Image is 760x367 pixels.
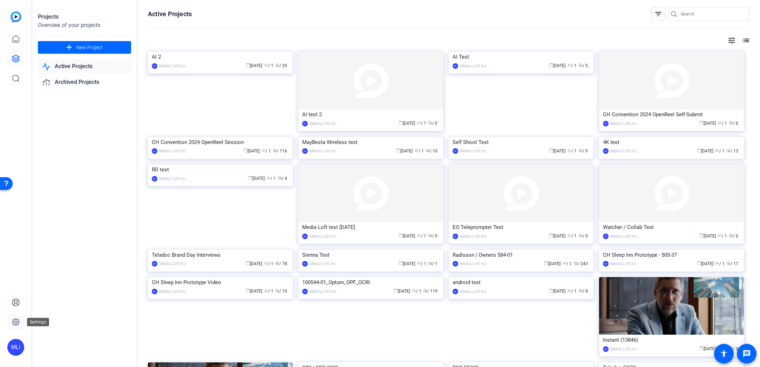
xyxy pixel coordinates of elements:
[654,10,663,18] mat-icon: filter_list
[697,149,713,153] span: [DATE]
[310,120,336,127] div: Media Loft Inc
[718,120,722,125] span: group
[152,137,289,148] div: CH Convention 2024 OpenReel Session
[417,233,421,237] span: group
[310,148,336,155] div: Media Loft Inc
[310,288,336,295] div: Media Loft Inc
[603,346,609,352] div: MLI
[460,63,487,70] div: Media Loft Inc
[453,289,458,294] div: MLI
[417,261,421,265] span: group
[76,44,103,51] span: New Project
[417,261,426,266] span: / 1
[578,63,583,67] span: radio
[302,222,439,232] div: Media Loft test [DATE]
[567,148,571,152] span: group
[578,149,588,153] span: / 9
[302,121,308,126] div: MLI
[264,63,273,68] span: / 1
[610,233,637,240] div: Media Loft Inc
[549,148,553,152] span: calendar_today
[275,261,279,265] span: radio
[603,261,609,267] div: MLI
[603,335,740,345] div: Instant (13846)
[399,121,415,126] span: [DATE]
[38,41,131,54] button: New Project
[567,289,577,294] span: / 1
[396,148,400,152] span: calendar_today
[264,289,273,294] span: / 1
[544,261,561,266] span: [DATE]
[460,148,487,155] div: Media Loft Inc
[152,250,289,260] div: Teladoc Brand Day Interviews
[726,149,738,153] span: / 13
[38,75,131,90] a: Archived Projects
[729,233,733,237] span: radio
[275,261,287,266] span: / 78
[275,63,279,67] span: radio
[610,346,637,353] div: Media Loft Inc
[423,289,437,294] span: / 119
[417,121,426,126] span: / 1
[699,346,716,351] span: [DATE]
[262,148,266,152] span: group
[159,175,186,182] div: Media Loft Inc
[302,261,308,267] div: MLI
[562,261,572,266] span: / 1
[266,176,271,180] span: group
[302,289,308,294] div: MLI
[603,148,609,154] div: MLI
[549,149,565,153] span: [DATE]
[610,148,637,155] div: Media Loft Inc
[246,261,262,266] span: [DATE]
[562,261,566,265] span: group
[549,289,565,294] span: [DATE]
[152,277,289,288] div: CH Sleep Inn Prototype Video
[460,288,487,295] div: Media Loft Inc
[159,148,186,155] div: Media Loft Inc
[264,261,268,265] span: group
[603,234,609,239] div: MLI
[394,288,398,293] span: calendar_today
[726,261,738,266] span: / 17
[399,233,403,237] span: calendar_today
[152,164,289,175] div: RD test
[453,234,458,239] div: MLI
[567,63,571,67] span: group
[275,288,279,293] span: radio
[697,148,701,152] span: calendar_today
[426,149,437,153] span: / 10
[699,346,704,350] span: calendar_today
[460,260,487,267] div: Media Loft Inc
[152,148,157,154] div: MLI
[243,149,260,153] span: [DATE]
[699,121,716,126] span: [DATE]
[603,121,609,126] div: MLI
[610,120,637,127] div: Media Loft Inc
[453,148,458,154] div: MLI
[726,261,731,265] span: radio
[729,234,738,238] span: / 0
[578,148,583,152] span: radio
[302,137,439,148] div: MayBesta Wireless test
[715,261,725,266] span: / 1
[718,234,727,238] span: / 1
[264,288,268,293] span: group
[426,148,430,152] span: radio
[549,63,565,68] span: [DATE]
[278,176,282,180] span: radio
[578,63,588,68] span: / 5
[399,261,415,266] span: [DATE]
[549,288,553,293] span: calendar_today
[603,109,740,120] div: CH Convention 2024 OpenReel Self-Submit
[453,52,590,62] div: AI Test
[302,250,439,260] div: Sienna Test
[65,43,74,52] mat-icon: add
[399,261,403,265] span: calendar_today
[697,261,713,266] span: [DATE]
[715,149,725,153] span: / 1
[414,149,424,153] span: / 1
[603,137,740,148] div: 4K test
[11,11,21,22] img: blue-gradient.svg
[273,148,277,152] span: radio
